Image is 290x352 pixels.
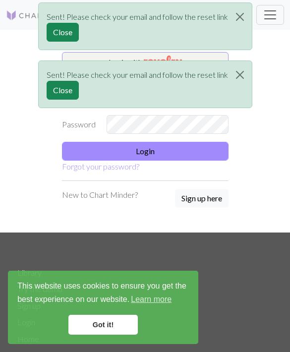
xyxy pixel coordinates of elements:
label: Password [56,115,101,134]
p: Sent! Please check your email and follow the reset link [47,11,228,23]
button: Close [47,81,79,100]
button: Sign up here [175,189,229,208]
div: cookieconsent [8,271,198,344]
span: This website uses cookies to ensure you get the best experience on our website. [17,280,189,307]
a: Library [17,268,42,277]
button: Close [47,23,79,42]
p: New to Chart Minder? [62,189,138,201]
button: Close [228,61,252,89]
a: learn more about cookies [129,292,173,307]
a: dismiss cookie message [68,315,138,335]
p: Sent! Please check your email and follow the reset link [47,69,228,81]
a: Sign up here [175,189,229,209]
button: Close [228,3,252,31]
a: Forgot your password? [62,162,139,171]
button: Login [62,142,229,161]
